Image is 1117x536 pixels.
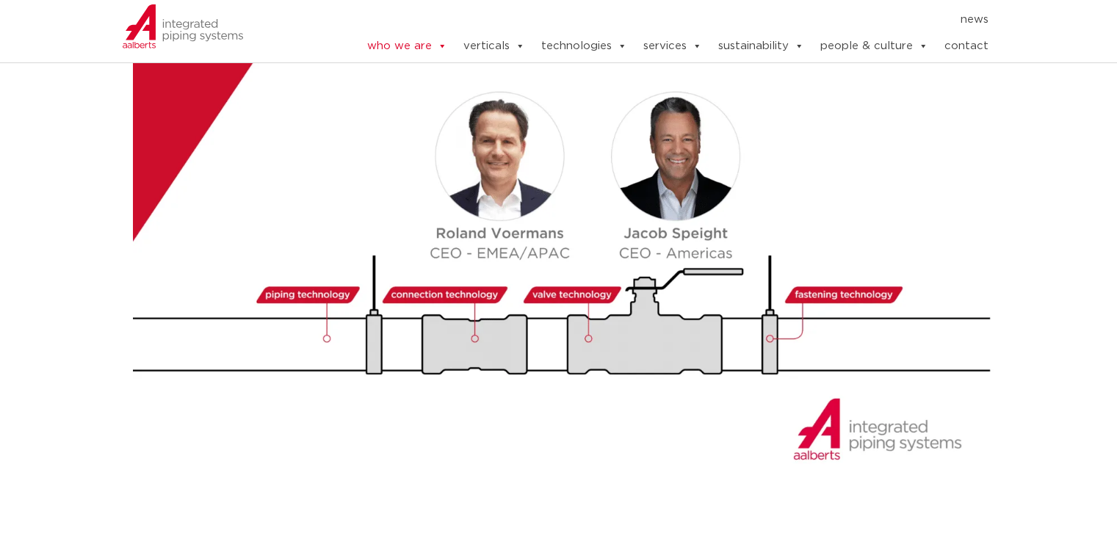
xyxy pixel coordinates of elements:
nav: Menu [322,8,988,32]
a: technologies [541,32,626,61]
a: contact [944,32,988,61]
a: sustainability [717,32,803,61]
a: verticals [463,32,524,61]
a: news [960,8,988,32]
a: people & culture [820,32,928,61]
a: services [643,32,701,61]
a: who we are [366,32,447,61]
